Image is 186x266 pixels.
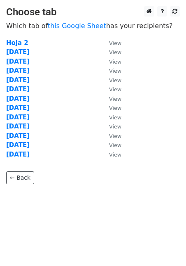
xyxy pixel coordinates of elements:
a: View [101,76,121,84]
a: [DATE] [6,95,30,102]
a: this Google Sheet [48,22,106,30]
a: View [101,151,121,158]
small: View [109,59,121,65]
a: [DATE] [6,141,30,149]
a: View [101,104,121,112]
p: Which tab of has your recipients? [6,21,180,30]
small: View [109,114,121,121]
a: [DATE] [6,123,30,130]
small: View [109,40,121,46]
a: [DATE] [6,76,30,84]
small: View [109,86,121,93]
small: View [109,142,121,148]
a: [DATE] [6,132,30,140]
a: View [101,58,121,65]
a: [DATE] [6,58,30,65]
small: View [109,49,121,55]
a: View [101,85,121,93]
small: View [109,152,121,158]
a: [DATE] [6,48,30,56]
small: View [109,105,121,111]
small: View [109,133,121,139]
a: [DATE] [6,151,30,158]
a: [DATE] [6,67,30,74]
a: [DATE] [6,85,30,93]
a: [DATE] [6,104,30,112]
small: View [109,68,121,74]
small: View [109,123,121,130]
a: ← Back [6,171,34,184]
a: View [101,114,121,121]
a: View [101,132,121,140]
h3: Choose tab [6,6,180,18]
a: View [101,95,121,102]
a: View [101,48,121,56]
a: View [101,67,121,74]
small: View [109,77,121,83]
small: View [109,96,121,102]
a: Hoja 2 [6,39,28,47]
a: View [101,123,121,130]
a: View [101,39,121,47]
a: View [101,141,121,149]
a: [DATE] [6,114,30,121]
